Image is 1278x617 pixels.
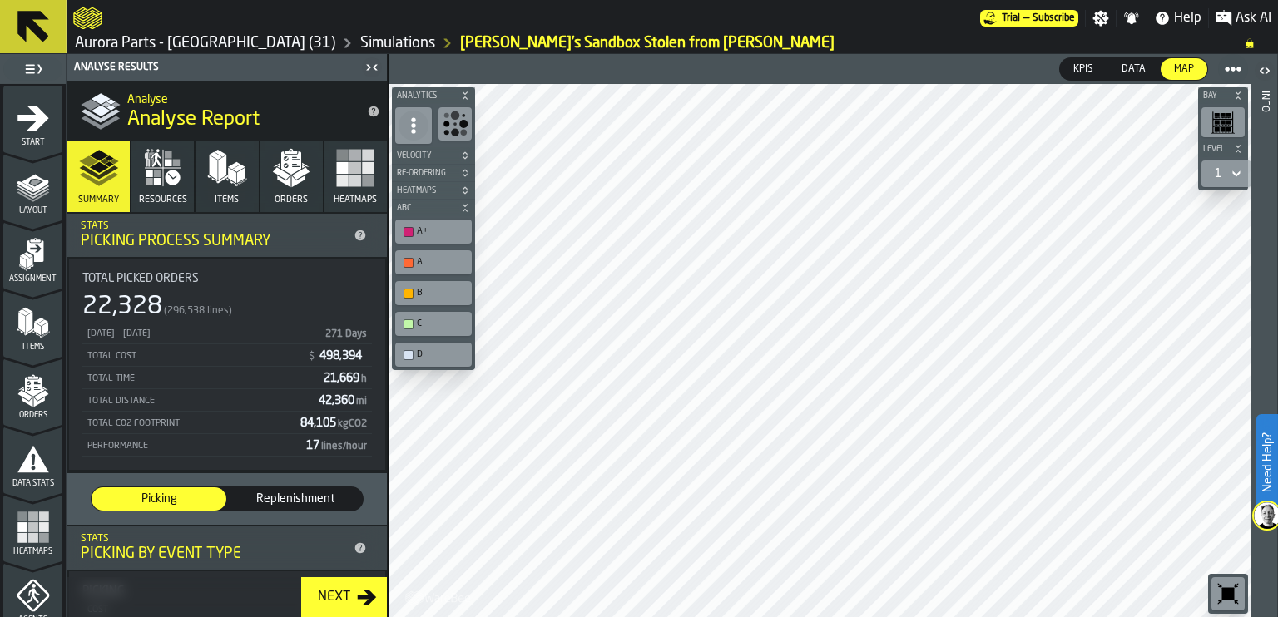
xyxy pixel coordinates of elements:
[3,427,62,493] li: menu Data Stats
[82,272,372,285] div: Title
[3,57,62,81] label: button-toggle-Toggle Full Menu
[235,491,356,507] span: Replenishment
[1060,58,1107,80] div: thumb
[78,195,119,205] span: Summary
[98,491,220,507] span: Picking
[392,165,475,181] button: button-
[334,195,377,205] span: Heatmaps
[1236,8,1271,28] span: Ask AI
[399,254,468,271] div: A
[1258,416,1276,509] label: Need Help?
[392,147,475,164] button: button-
[1160,57,1208,81] label: button-switch-multi-Map
[392,308,475,339] div: button-toolbar-undefined
[1215,580,1241,607] svg: Reset zoom and position
[3,547,62,556] span: Heatmaps
[321,442,367,452] span: lines/hour
[139,195,187,205] span: Resources
[3,495,62,561] li: menu Heatmaps
[227,486,364,511] label: button-switch-multi-Replenishment
[1086,10,1116,27] label: button-toggle-Settings
[71,62,360,73] div: Analyse Results
[82,434,372,457] div: StatList-item-Performance
[1215,167,1221,180] div: DropdownMenuValue-1
[1067,62,1100,77] span: KPIs
[67,81,387,141] div: title-Analyse Report
[82,344,372,367] div: StatList-item-Total Cost
[3,138,62,147] span: Start
[1259,87,1271,613] div: Info
[82,272,199,285] span: Total Picked Orders
[399,223,468,240] div: A+
[1208,574,1248,614] div: button-toolbar-undefined
[417,288,467,299] div: B
[3,479,62,488] span: Data Stats
[1161,58,1207,80] div: thumb
[394,91,457,101] span: Analytics
[417,257,467,268] div: A
[980,10,1078,27] div: Menu Subscription
[325,329,367,339] span: 271 Days
[73,3,102,33] a: logo-header
[1002,12,1020,24] span: Trial
[1023,12,1029,24] span: —
[417,318,467,329] div: C
[81,545,347,563] div: Picking by event type
[86,441,300,452] div: Performance
[392,278,475,308] div: button-toolbar-undefined
[3,86,62,152] li: menu Start
[417,226,467,237] div: A+
[73,33,1271,53] nav: Breadcrumb
[86,396,312,407] div: Total Distance
[399,284,468,302] div: B
[1107,57,1160,81] label: button-switch-multi-Data
[301,577,387,617] button: button-Next
[399,346,468,363] div: D
[319,395,369,407] span: 42,360
[1251,54,1277,617] header: Info
[356,397,367,407] span: mi
[1059,57,1107,81] label: button-switch-multi-KPIs
[360,57,384,77] label: button-toggle-Close me
[3,222,62,289] li: menu Assignment
[361,374,367,384] span: h
[1198,87,1248,104] button: button-
[82,367,372,389] div: StatList-item-Total Time
[392,247,475,278] div: button-toolbar-undefined
[980,10,1078,27] a: link-to-/wh/i/aa2e4adb-2cd5-4688-aa4a-ec82bcf75d46/pricing/
[91,486,227,511] label: button-switch-multi-Picking
[1117,10,1147,27] label: button-toggle-Notifications
[1200,91,1230,101] span: Bay
[75,34,335,52] a: link-to-/wh/i/aa2e4adb-2cd5-4688-aa4a-ec82bcf75d46
[1198,141,1248,157] button: button-
[324,373,369,384] span: 21,669
[392,339,475,370] div: button-toolbar-undefined
[1033,12,1075,24] span: Subscribe
[215,195,239,205] span: Items
[69,259,385,470] div: stat-Total Picked Orders
[300,417,369,429] span: 84,105
[435,104,475,147] div: button-toolbar-undefined
[3,274,62,284] span: Assignment
[3,290,62,357] li: menu Items
[164,305,232,317] span: (296,538 lines)
[82,322,372,344] div: StatList-item-8/1/2024 - 8/13/2025
[86,418,294,429] div: Total CO2 Footprint
[1115,62,1152,77] span: Data
[1208,164,1245,184] div: DropdownMenuValue-1
[392,580,486,614] a: logo-header
[1147,8,1208,28] label: button-toggle-Help
[3,206,62,215] span: Layout
[306,440,369,452] span: 17
[275,195,308,205] span: Orders
[394,151,457,160] span: Velocity
[81,220,347,232] div: Stats
[3,358,62,425] li: menu Orders
[3,343,62,352] span: Items
[67,54,387,81] header: Analyse Results
[127,90,354,106] h2: Sub Title
[394,169,457,178] span: Re-Ordering
[92,487,226,511] div: thumb
[392,200,475,216] button: button-
[86,373,317,384] div: Total Time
